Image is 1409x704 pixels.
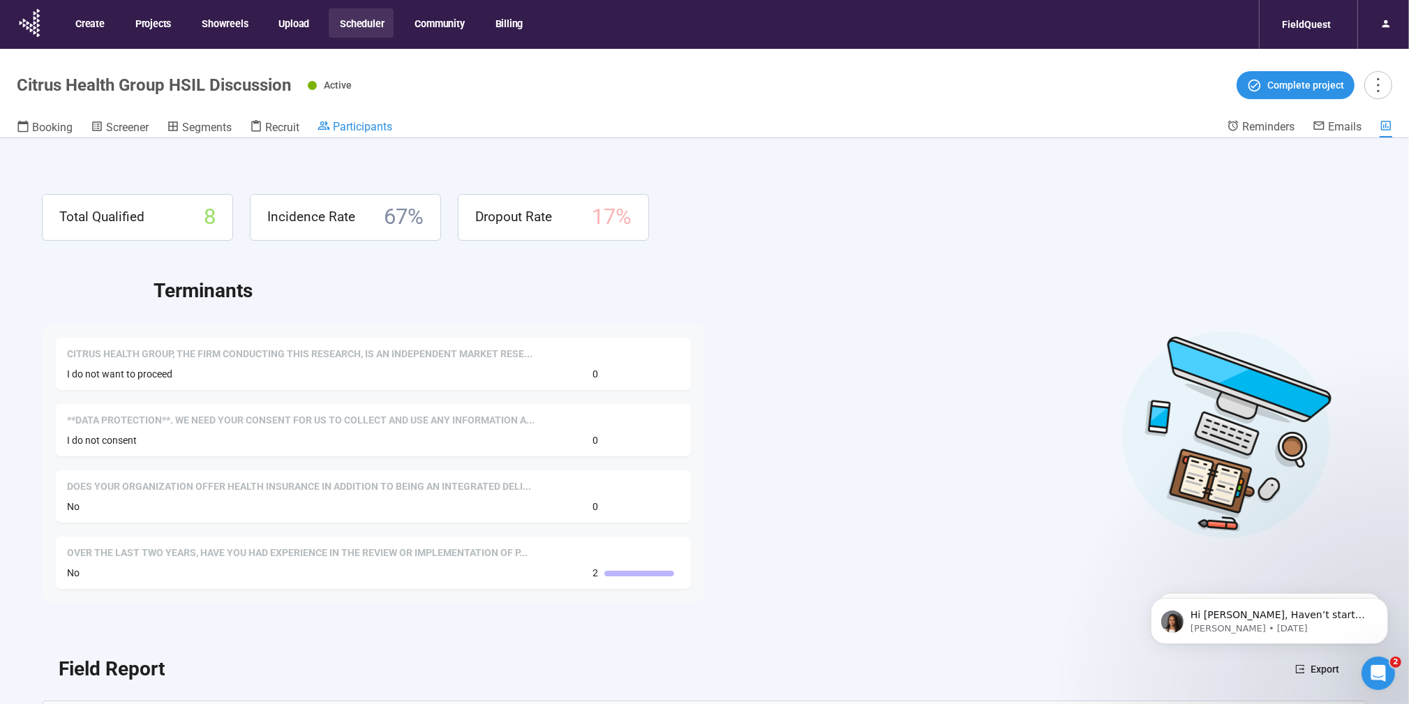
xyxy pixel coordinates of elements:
span: 67 % [384,200,424,234]
span: Segments [182,121,232,134]
button: exportExport [1284,658,1350,680]
span: Incidence Rate [267,207,355,227]
button: Projects [124,8,181,38]
div: FieldQuest [1274,11,1339,38]
a: Recruit [250,119,299,137]
button: Upload [267,8,319,38]
span: Booking [32,121,73,134]
button: Scheduler [329,8,394,38]
span: Dropout Rate [475,207,552,227]
h2: Field Report [59,654,165,684]
h2: Terminants [154,276,1367,306]
span: more [1369,75,1387,94]
span: 8 [204,200,216,234]
a: Participants [318,119,392,136]
span: 0 [593,499,599,514]
span: Export [1311,661,1339,677]
button: Create [64,8,114,38]
span: Recruit [265,121,299,134]
button: Showreels [191,8,258,38]
h1: Citrus Health Group HSIL Discussion [17,75,291,95]
span: 0 [593,366,599,382]
a: Segments [167,119,232,137]
span: Over the last two years, have you had experience in the review or implementation of policies for ... [67,546,528,560]
span: Complete project [1267,77,1344,93]
span: Citrus Health Group, the firm conducting this research, is an independent market research agency ... [67,347,532,361]
span: export [1295,664,1305,674]
span: Reminders [1242,120,1295,133]
iframe: Intercom live chat [1362,657,1395,690]
span: Screener [106,121,149,134]
iframe: Intercom notifications message [1130,569,1409,666]
a: Reminders [1227,119,1295,136]
span: I do not consent [67,435,137,446]
a: Booking [17,119,73,137]
span: 17 % [592,200,632,234]
button: Billing [484,8,533,38]
span: Does your organization offer health insurance in addition to being an Integrated Delivery Network? [67,480,531,494]
span: I do not want to proceed [67,368,172,380]
span: 2 [593,565,599,581]
img: Desktop work notes [1121,329,1332,539]
span: Total Qualified [59,207,144,227]
span: Participants [333,120,392,133]
span: No [67,501,80,512]
button: Complete project [1237,71,1355,99]
a: Screener [91,119,149,137]
span: **Data Protection**. We need your consent for us to collect and use any information about you or ... [67,414,535,428]
span: No [67,567,80,578]
button: more [1364,71,1392,99]
span: Emails [1328,120,1362,133]
span: 2 [1390,657,1401,668]
span: 0 [593,433,599,448]
span: Active [324,80,352,91]
a: Emails [1313,119,1362,136]
button: Community [403,8,474,38]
